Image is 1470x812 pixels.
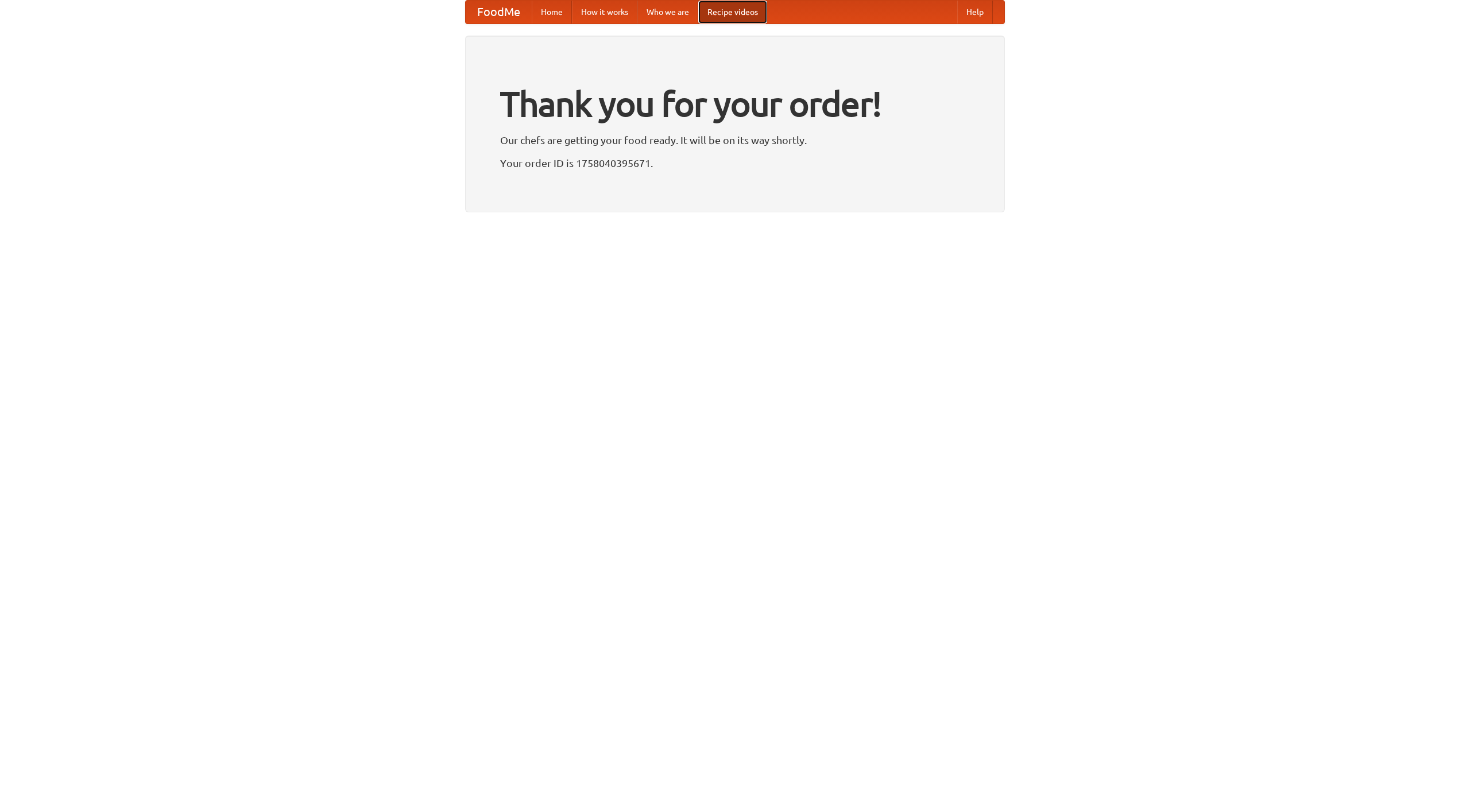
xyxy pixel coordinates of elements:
h1: Thank you for your order! [500,76,970,131]
a: Recipe videos [698,1,767,24]
a: FoodMe [466,1,532,24]
a: How it works [572,1,637,24]
a: Help [957,1,993,24]
a: Who we are [637,1,698,24]
p: Your order ID is 1758040395671. [500,154,970,172]
a: Home [532,1,572,24]
p: Our chefs are getting your food ready. It will be on its way shortly. [500,131,970,149]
